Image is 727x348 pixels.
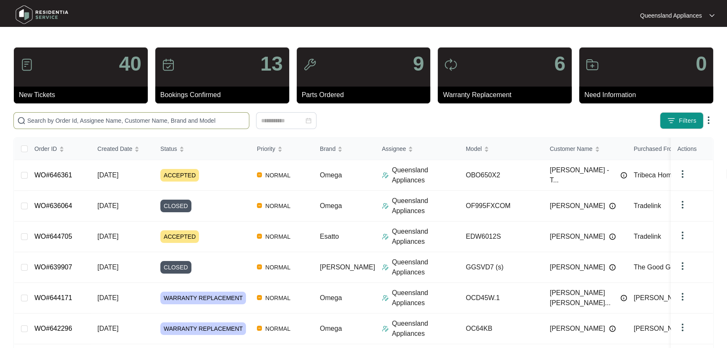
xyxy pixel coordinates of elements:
[550,201,605,211] span: [PERSON_NAME]
[13,2,71,27] img: residentia service logo
[34,264,72,271] a: WO#639907
[34,202,72,209] a: WO#636064
[550,144,593,153] span: Customer Name
[91,138,154,160] th: Created Date
[303,58,316,71] img: icon
[19,90,148,100] p: New Tickets
[459,314,543,344] td: OC64KB
[634,233,661,240] span: Tradelink
[634,294,689,301] span: [PERSON_NAME]
[634,264,681,271] span: The Good Guys
[677,292,688,302] img: dropdown arrow
[466,144,482,153] span: Model
[550,288,616,308] span: [PERSON_NAME] [PERSON_NAME]...
[160,90,289,100] p: Bookings Confirmed
[459,221,543,252] td: EDW6012S
[257,295,262,300] img: Vercel Logo
[320,144,335,153] span: Brand
[320,202,342,209] span: Omega
[459,252,543,283] td: GGSVD7 (s)
[17,116,26,125] img: search-icon
[262,201,294,211] span: NORMAL
[28,138,91,160] th: Order ID
[677,169,688,179] img: dropdown arrow
[703,115,714,125] img: dropdown arrow
[679,116,696,125] span: Filters
[257,172,262,177] img: Vercel Logo
[20,58,34,71] img: icon
[443,90,572,100] p: Warranty Replacement
[160,322,246,335] span: WARRANTY REPLACEMENT
[97,171,118,179] span: [DATE]
[320,264,375,271] span: [PERSON_NAME]
[34,325,72,332] a: WO#642296
[34,294,72,301] a: WO#644171
[119,54,141,74] p: 40
[392,319,459,339] p: Queensland Appliances
[413,54,424,74] p: 9
[677,261,688,271] img: dropdown arrow
[257,326,262,331] img: Vercel Logo
[634,202,661,209] span: Tradelink
[34,144,57,153] span: Order ID
[260,54,282,74] p: 13
[320,171,342,179] span: Omega
[97,233,118,240] span: [DATE]
[160,292,246,304] span: WARRANTY REPLACEMENT
[586,58,599,71] img: icon
[392,165,459,185] p: Queensland Appliances
[634,325,689,332] span: [PERSON_NAME]
[392,196,459,216] p: Queensland Appliances
[160,144,177,153] span: Status
[320,233,339,240] span: Esatto
[34,233,72,240] a: WO#644705
[320,294,342,301] span: Omega
[584,90,713,100] p: Need Information
[34,171,72,179] a: WO#646361
[320,325,342,332] span: Omega
[257,234,262,239] img: Vercel Logo
[696,54,707,74] p: 0
[250,138,313,160] th: Priority
[392,227,459,247] p: Queensland Appliances
[262,262,294,272] span: NORMAL
[302,90,431,100] p: Parts Ordered
[671,138,713,160] th: Actions
[550,232,605,242] span: [PERSON_NAME]
[677,322,688,332] img: dropdown arrow
[634,144,677,153] span: Purchased From
[382,325,389,332] img: Assigner Icon
[97,144,132,153] span: Created Date
[459,191,543,221] td: OF995FXCOM
[609,203,616,209] img: Info icon
[97,202,118,209] span: [DATE]
[313,138,375,160] th: Brand
[382,295,389,301] img: Assigner Icon
[550,324,605,334] span: [PERSON_NAME]
[554,54,565,74] p: 6
[634,171,679,179] span: Tribeca Homes
[677,230,688,240] img: dropdown arrow
[609,325,616,332] img: Info icon
[97,325,118,332] span: [DATE]
[550,262,605,272] span: [PERSON_NAME]
[262,324,294,334] span: NORMAL
[640,11,702,20] p: Queensland Appliances
[677,200,688,210] img: dropdown arrow
[257,144,275,153] span: Priority
[27,116,246,125] input: Search by Order Id, Assignee Name, Customer Name, Brand and Model
[160,169,199,182] span: ACCEPTED
[609,233,616,240] img: Info icon
[382,172,389,179] img: Assigner Icon
[444,58,458,71] img: icon
[382,264,389,271] img: Assigner Icon
[382,144,406,153] span: Assignee
[660,112,703,129] button: filter iconFilters
[543,138,627,160] th: Customer Name
[375,138,459,160] th: Assignee
[160,200,191,212] span: CLOSED
[160,261,191,274] span: CLOSED
[382,233,389,240] img: Assigner Icon
[154,138,250,160] th: Status
[162,58,175,71] img: icon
